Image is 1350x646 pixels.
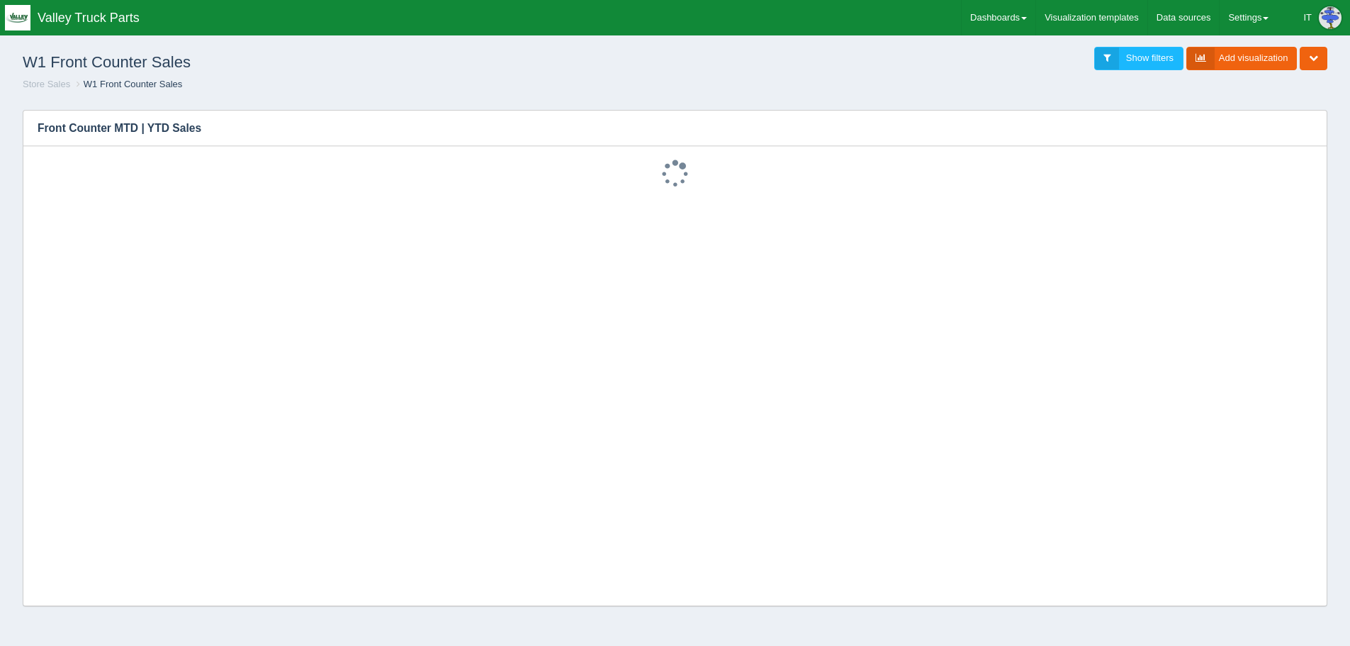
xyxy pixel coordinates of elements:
span: Valley Truck Parts [38,11,140,25]
span: Show filters [1126,52,1174,63]
a: Store Sales [23,79,70,89]
h1: W1 Front Counter Sales [23,47,675,78]
img: q1blfpkbivjhsugxdrfq.png [5,5,30,30]
li: W1 Front Counter Sales [73,78,182,91]
h3: Front Counter MTD | YTD Sales [23,111,1305,146]
div: IT [1303,4,1312,32]
a: Show filters [1094,47,1183,70]
a: Add visualization [1186,47,1298,70]
img: Profile Picture [1319,6,1341,29]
